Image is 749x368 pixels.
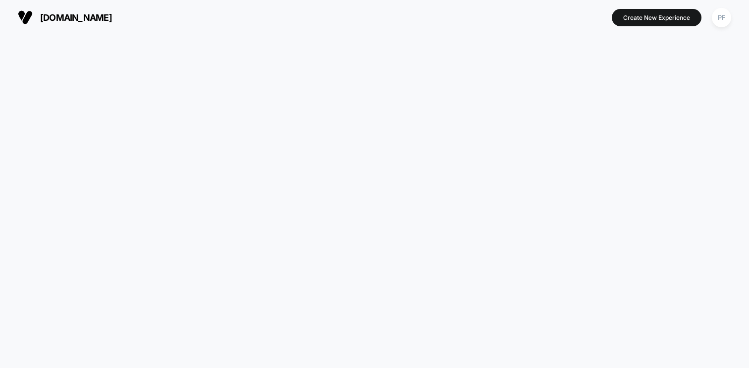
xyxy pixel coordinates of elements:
[709,7,734,28] button: PF
[40,12,112,23] span: [DOMAIN_NAME]
[18,10,33,25] img: Visually logo
[15,9,115,25] button: [DOMAIN_NAME]
[612,9,701,26] button: Create New Experience
[712,8,731,27] div: PF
